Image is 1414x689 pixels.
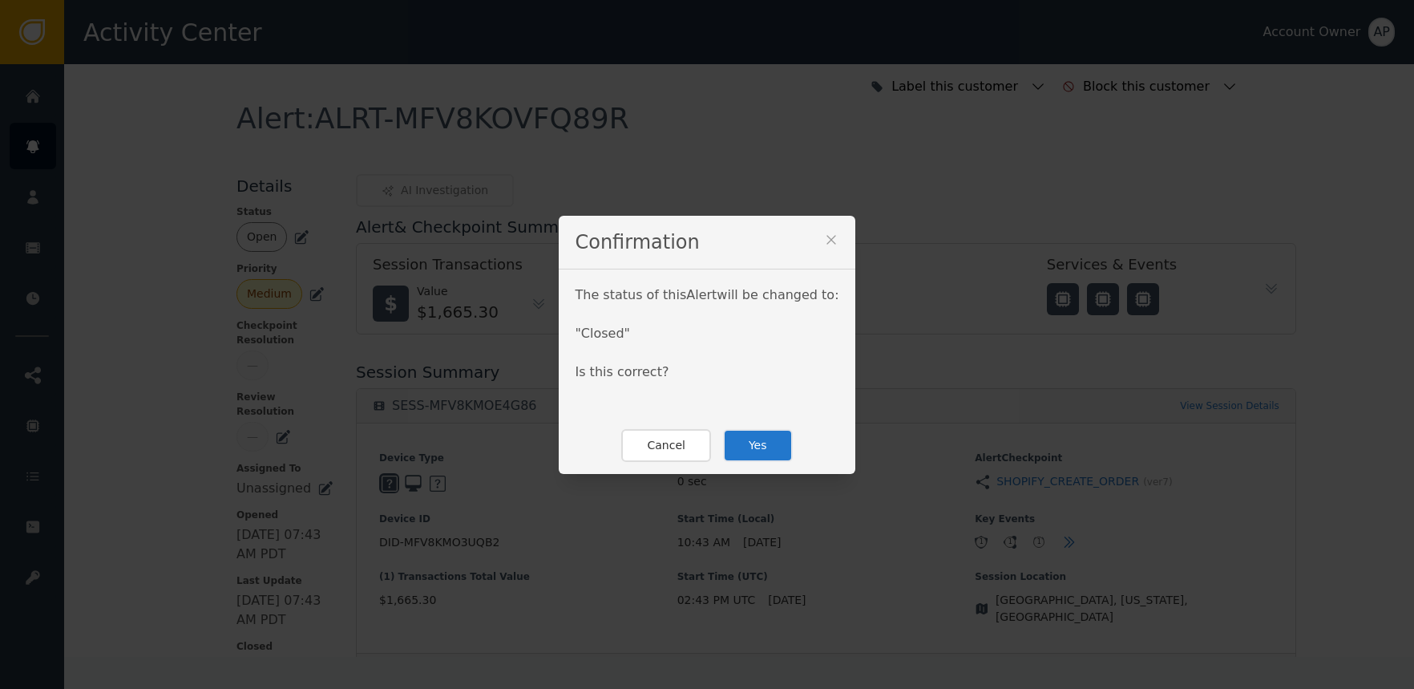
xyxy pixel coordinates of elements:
[621,429,710,462] button: Cancel
[575,287,838,302] span: The status of this Alert will be changed to:
[575,326,629,341] span: " Closed "
[723,429,793,462] button: Yes
[575,364,669,379] span: Is this correct?
[559,216,854,270] div: Confirmation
